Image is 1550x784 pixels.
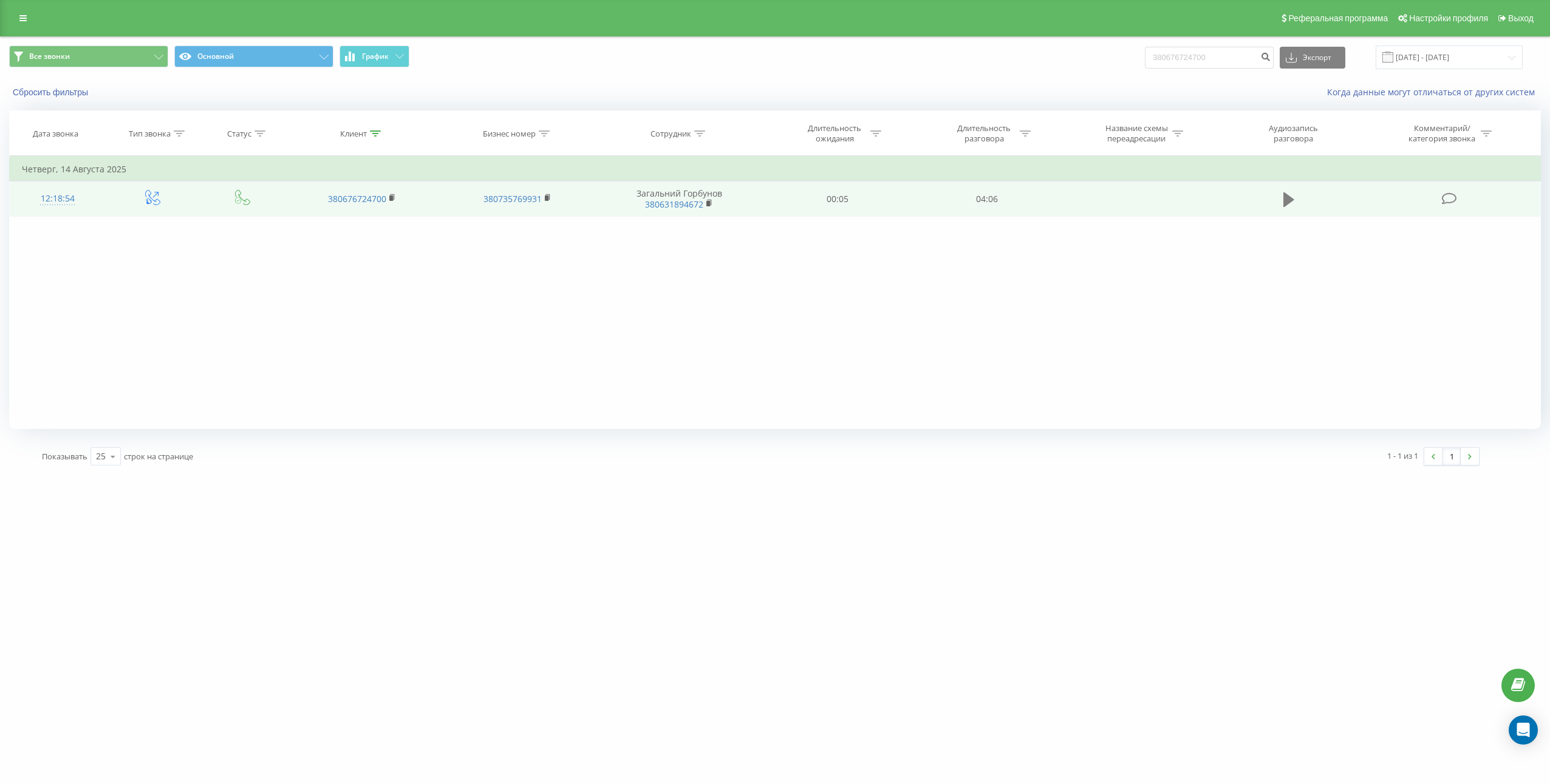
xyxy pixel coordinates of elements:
button: Экспорт [1280,47,1345,69]
span: Все звонки [29,52,70,61]
div: Длительность ожидания [802,123,867,144]
div: Комментарий/категория звонка [1407,123,1478,144]
td: Загальний Горбунов [595,181,763,217]
span: График [362,52,389,61]
div: 25 [96,450,106,462]
span: Выход [1508,13,1534,23]
input: Поиск по номеру [1145,47,1274,69]
div: 12:18:54 [22,187,93,211]
span: Показывать [42,451,87,462]
div: Аудиозапись разговора [1254,123,1333,144]
span: Настройки профиля [1409,13,1488,23]
td: 00:05 [763,181,912,217]
div: Сотрудник [650,129,691,139]
button: Все звонки [9,46,168,67]
span: Реферальная программа [1288,13,1388,23]
span: строк на странице [124,451,193,462]
div: Клиент [340,129,367,139]
button: Основной [174,46,333,67]
div: Статус [227,129,251,139]
div: Бизнес номер [483,129,536,139]
a: 1 [1442,448,1461,465]
button: Сбросить фильтры [9,87,94,98]
a: Когда данные могут отличаться от других систем [1327,86,1541,98]
td: 04:06 [912,181,1062,217]
div: Длительность разговора [952,123,1017,144]
td: Четверг, 14 Августа 2025 [10,157,1541,181]
button: График [340,46,409,67]
a: 380676724700 [328,193,386,204]
a: 380735769931 [483,193,542,204]
div: Тип звонка [129,129,171,139]
a: 380631894672 [645,198,703,210]
div: Open Intercom Messenger [1509,715,1538,745]
div: Название схемы переадресации [1104,123,1169,144]
div: 1 - 1 из 1 [1387,450,1418,462]
div: Дата звонка [33,129,78,139]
